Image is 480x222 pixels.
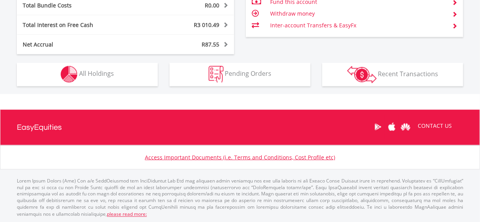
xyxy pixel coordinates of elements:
[17,21,144,29] div: Total Interest on Free Cash
[209,66,224,83] img: pending_instructions-wht.png
[17,110,62,145] a: EasyEquities
[399,115,412,139] a: Huawei
[270,20,446,31] td: Inter-account Transfers & EasyFx
[170,63,310,86] button: Pending Orders
[145,154,335,161] a: Access Important Documents (i.e. Terms and Conditions, Cost Profile etc)
[371,115,385,139] a: Google Play
[270,8,446,20] td: Withdraw money
[17,63,158,86] button: All Holdings
[205,2,219,9] span: R0.00
[17,41,144,48] div: Net Accrual
[194,21,219,29] span: R3 010.49
[17,2,144,9] div: Total Bundle Costs
[202,41,219,48] span: R87.55
[61,66,78,83] img: holdings-wht.png
[322,63,463,86] button: Recent Transactions
[107,211,147,218] a: please read more:
[347,66,377,83] img: transactions-zar-wht.png
[412,115,457,137] a: CONTACT US
[385,115,399,139] a: Apple
[79,70,114,78] span: All Holdings
[225,70,272,78] span: Pending Orders
[17,177,463,218] p: Lorem Ipsum Dolors (Ame) Con a/e SeddOeiusmod tem InciDiduntut Lab Etd mag aliquaen admin veniamq...
[378,70,438,78] span: Recent Transactions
